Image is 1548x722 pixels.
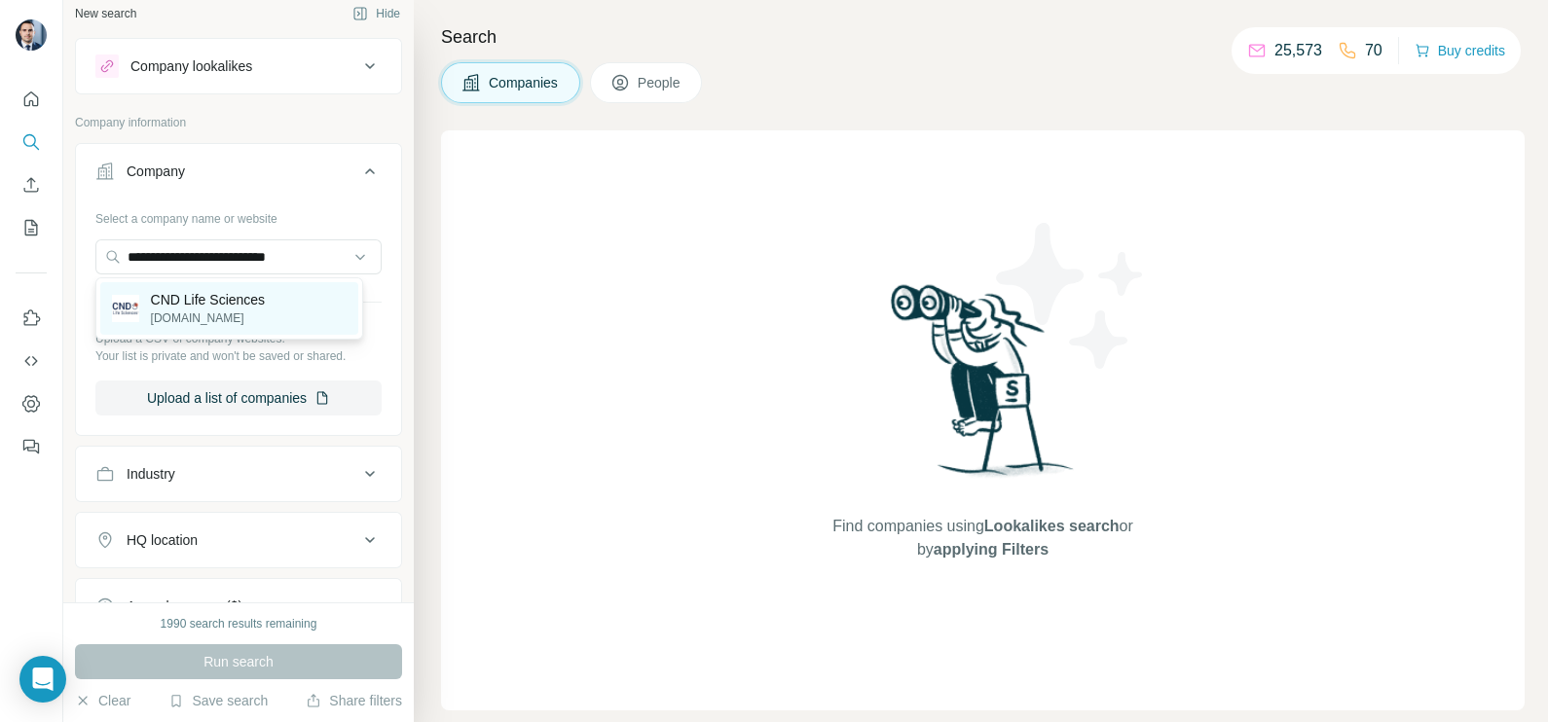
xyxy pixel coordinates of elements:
[127,596,242,616] div: Annual revenue ($)
[75,114,402,131] p: Company information
[16,125,47,160] button: Search
[151,309,266,327] p: [DOMAIN_NAME]
[16,167,47,202] button: Enrich CSV
[827,515,1138,561] span: Find companies using or by
[95,347,382,365] p: Your list is private and won't be saved or shared.
[638,73,682,92] span: People
[76,148,401,202] button: Company
[19,656,66,703] div: Open Intercom Messenger
[16,19,47,51] img: Avatar
[76,451,401,497] button: Industry
[127,162,185,181] div: Company
[489,73,560,92] span: Companies
[95,380,382,415] button: Upload a list of companies
[882,279,1085,496] img: Surfe Illustration - Woman searching with binoculars
[127,530,198,550] div: HQ location
[168,691,268,710] button: Save search
[76,583,401,630] button: Annual revenue ($)
[441,23,1525,51] h4: Search
[112,295,139,322] img: CND Life Sciences
[95,202,382,228] div: Select a company name or website
[76,43,401,90] button: Company lookalikes
[127,464,175,484] div: Industry
[1365,39,1382,62] p: 70
[75,5,136,22] div: New search
[76,517,401,563] button: HQ location
[1415,37,1505,64] button: Buy credits
[983,208,1159,383] img: Surfe Illustration - Stars
[16,210,47,245] button: My lists
[984,518,1120,534] span: Lookalikes search
[130,56,252,76] div: Company lookalikes
[1274,39,1322,62] p: 25,573
[16,386,47,421] button: Dashboard
[16,301,47,336] button: Use Surfe on LinkedIn
[151,290,266,309] p: CND Life Sciences
[16,82,47,117] button: Quick start
[75,691,130,710] button: Clear
[161,615,317,632] div: 1990 search results remaining
[16,343,47,379] button: Use Surfe API
[306,691,402,710] button: Share filters
[934,541,1049,558] span: applying Filters
[16,429,47,464] button: Feedback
